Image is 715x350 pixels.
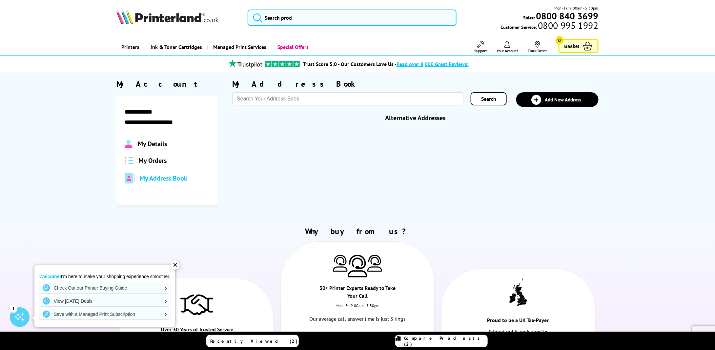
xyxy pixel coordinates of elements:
div: Proud to be a UK Tax-Payer [480,316,557,327]
span: Add New Address [545,97,582,103]
div: Over 30 Years of Trusted Service [158,325,235,337]
span: Your Account [497,48,518,53]
img: Profile.svg [125,140,132,148]
img: Printer Experts [367,255,382,272]
div: My Account [116,79,218,89]
a: Managed Print Services [207,39,271,55]
a: Compare Products (2) [395,335,488,347]
span: My Details [138,140,167,148]
a: Check Out our Printer Buying Guide [39,283,170,293]
input: Search Your Address Book [232,92,464,105]
a: View [DATE] Deals [39,296,170,306]
img: trustpilot rating [226,59,265,68]
span: Sales: [523,14,535,21]
span: Compare Products (2) [404,335,487,347]
span: 0 [556,36,564,44]
p: I'm here to make your shopping experience smoother. [39,273,170,279]
span: Ink & Toner Cartridges [151,39,202,55]
span: My Orders [138,156,167,165]
img: trustpilot rating [265,61,300,67]
a: Search [471,92,507,105]
a: Printers [116,39,144,55]
a: Trust Score 5.0 - Our Customers Love Us -Read over 8,000 Great Reviews! [303,61,469,67]
input: Search prod [248,10,457,26]
a: 0800 840 3699 [535,13,599,19]
span: Search [481,96,496,102]
img: UK tax payer [509,278,527,308]
a: Track Order [528,41,547,53]
h2: Why buy from us? [116,226,598,236]
img: Trusted Service [180,291,213,317]
img: Printer Experts [333,255,348,272]
a: Ink & Toner Cartridges [144,39,207,55]
span: My Address Book [140,174,187,183]
b: 0800 840 3699 [536,10,599,22]
div: 1 [10,305,17,312]
span: Support [475,48,487,53]
a: Save with a Managed Print Subscription [39,309,170,319]
span: 0800 995 1992 [537,22,598,29]
span: Customer Service: [500,22,598,30]
div: 30+ Printer Experts Ready to Take Your Call [319,284,396,303]
a: Basket 0 [559,39,599,53]
img: all-order.svg [125,157,133,164]
div: ✕ [171,260,180,270]
a: Your Account [497,41,518,53]
a: 0800 840 1992 [308,330,407,340]
a: Special Offers [271,39,314,55]
a: Printerland Logo [116,10,239,26]
span: Read over 8,000 Great Reviews! [397,61,469,67]
div: My Address Book [232,79,359,89]
img: Printer Experts [348,255,367,277]
p: Our average call answer time is just 3 rings [304,315,411,323]
strong: Welcome! [39,274,61,279]
a: Support [475,41,487,53]
a: Recently Viewed (2) [206,335,299,347]
div: Mon - Fri 9:00am - 5.30pm [281,303,434,315]
span: Basket [564,42,580,51]
span: Recently Viewed (2) [211,338,298,344]
img: Printerland Logo [116,10,219,24]
span: Mon - Fri 9:00am - 5:30pm [555,5,599,11]
img: address-book-duotone-solid.svg [125,173,134,184]
div: Alternative Addresses [232,114,599,122]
